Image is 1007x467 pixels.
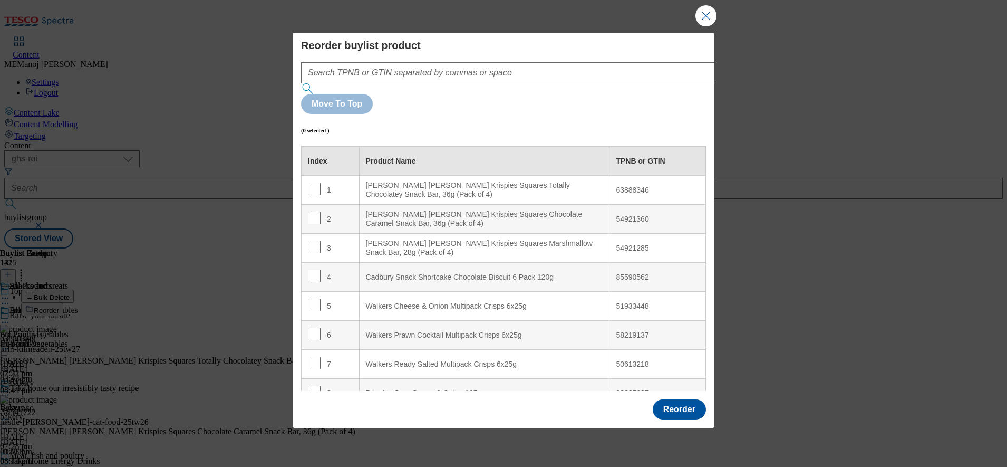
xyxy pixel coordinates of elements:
[301,127,330,134] h6: (0 selected )
[301,39,706,52] h4: Reorder buylist product
[366,210,603,228] div: [PERSON_NAME] [PERSON_NAME] Krispies Squares Chocolate Caramel Snack Bar, 36g (Pack of 4)
[616,389,699,398] div: 93337687
[308,328,353,343] div: 6
[308,270,353,285] div: 4
[308,183,353,198] div: 1
[308,299,353,314] div: 5
[616,244,699,253] div: 54921285
[616,302,699,311] div: 51933448
[308,241,353,256] div: 3
[366,389,603,398] div: Pringles Sour Cream & Onion 165g
[308,157,353,166] div: Index
[366,239,603,258] div: [PERSON_NAME] [PERSON_NAME] Krispies Squares Marshmallow Snack Bar, 28g (Pack of 4)
[308,357,353,372] div: 7
[308,386,353,401] div: 8
[293,33,714,428] div: Modal
[616,360,699,369] div: 50613218
[301,62,747,83] input: Search TPNB or GTIN separated by commas or space
[366,181,603,199] div: [PERSON_NAME] [PERSON_NAME] Krispies Squares Totally Chocolatey Snack Bar, 36g (Pack of 4)
[695,5,716,26] button: Close Modal
[308,212,353,227] div: 2
[366,360,603,369] div: Walkers Ready Salted Multipack Crisps 6x25g
[616,157,699,166] div: TPNB or GTIN
[366,157,603,166] div: Product Name
[366,302,603,311] div: Walkers Cheese & Onion Multipack Crisps 6x25g
[616,331,699,340] div: 58219137
[366,331,603,340] div: Walkers Prawn Cocktail Multipack Crisps 6x25g
[616,273,699,282] div: 85590562
[653,399,706,420] button: Reorder
[366,273,603,282] div: Cadbury Snack Shortcake Chocolate Biscuit 6 Pack 120g
[616,186,699,195] div: 63888346
[301,94,373,114] button: Move To Top
[616,215,699,224] div: 54921360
